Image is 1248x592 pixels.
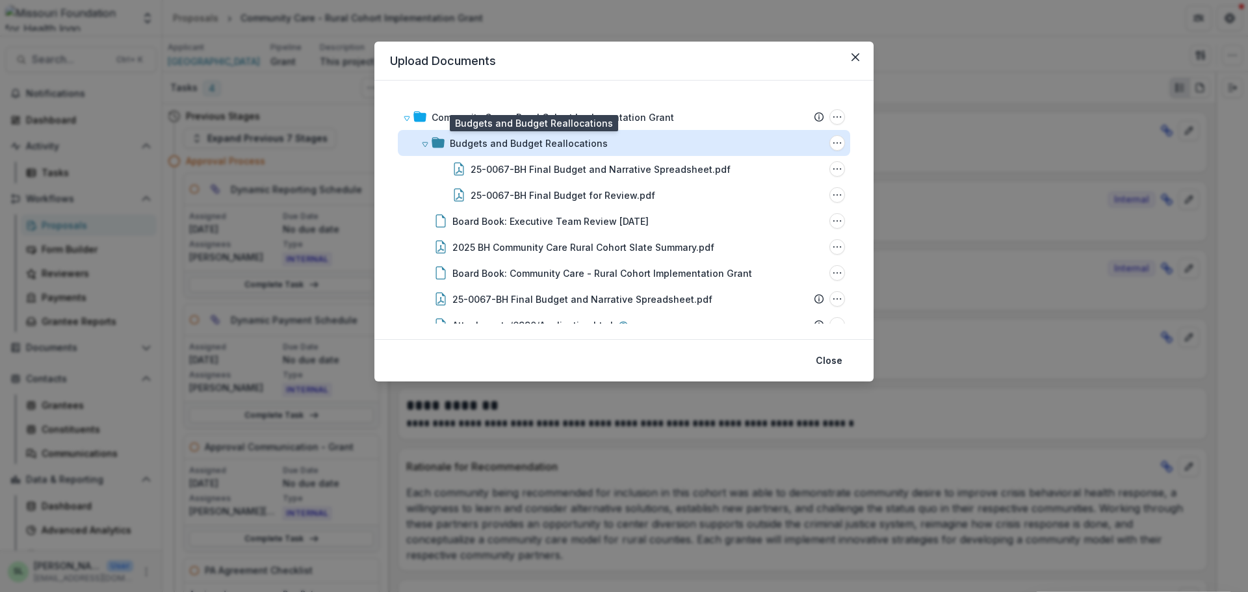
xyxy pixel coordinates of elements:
[374,42,874,81] header: Upload Documents
[398,234,850,260] div: 2025 BH Community Care Rural Cohort Slate Summary.pdf2025 BH Community Care Rural Cohort Slate Su...
[398,182,850,208] div: 25-0067-BH Final Budget for Review.pdf25-0067-BH Final Budget for Review.pdf Options
[398,260,850,286] div: Board Book: Community Care - Rural Cohort Implementation GrantBoard Book: Community Care - Rural ...
[829,317,845,333] button: Attachments/6990/Application.html Options
[829,187,845,203] button: 25-0067-BH Final Budget for Review.pdf Options
[452,292,712,306] div: 25-0067-BH Final Budget and Narrative Spreadsheet.pdf
[398,286,850,312] div: 25-0067-BH Final Budget and Narrative Spreadsheet.pdf25-0067-BH Final Budget and Narrative Spread...
[845,47,866,68] button: Close
[450,136,608,150] div: Budgets and Budget Reallocations
[471,162,731,176] div: 25-0067-BH Final Budget and Narrative Spreadsheet.pdf
[829,291,845,307] button: 25-0067-BH Final Budget and Narrative Spreadsheet.pdf Options
[452,318,613,332] div: Attachments/6990/Application.html
[829,213,845,229] button: Board Book: Executive Team Review 08.19.25 Options
[398,312,850,338] div: Attachments/6990/Application.htmlAttachments/6990/Application.html Options
[829,109,845,125] button: Community Care - Rural Cohort Implementation Grant Options
[829,135,845,151] button: Budgets and Budget Reallocations Options
[452,240,714,254] div: 2025 BH Community Care Rural Cohort Slate Summary.pdf
[829,265,845,281] button: Board Book: Community Care - Rural Cohort Implementation Grant Options
[398,130,850,208] div: Budgets and Budget ReallocationsBudgets and Budget Reallocations Options25-0067-BH Final Budget a...
[398,208,850,234] div: Board Book: Executive Team Review [DATE]Board Book: Executive Team Review 08.19.25 Options
[398,104,850,130] div: Community Care - Rural Cohort Implementation GrantCommunity Care - Rural Cohort Implementation Gr...
[452,266,752,280] div: Board Book: Community Care - Rural Cohort Implementation Grant
[398,156,850,182] div: 25-0067-BH Final Budget and Narrative Spreadsheet.pdf25-0067-BH Final Budget and Narrative Spread...
[398,130,850,156] div: Budgets and Budget ReallocationsBudgets and Budget Reallocations Options
[808,350,850,371] button: Close
[471,188,655,202] div: 25-0067-BH Final Budget for Review.pdf
[829,239,845,255] button: 2025 BH Community Care Rural Cohort Slate Summary.pdf Options
[432,110,674,124] div: Community Care - Rural Cohort Implementation Grant
[452,214,649,228] div: Board Book: Executive Team Review [DATE]
[829,161,845,177] button: 25-0067-BH Final Budget and Narrative Spreadsheet.pdf Options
